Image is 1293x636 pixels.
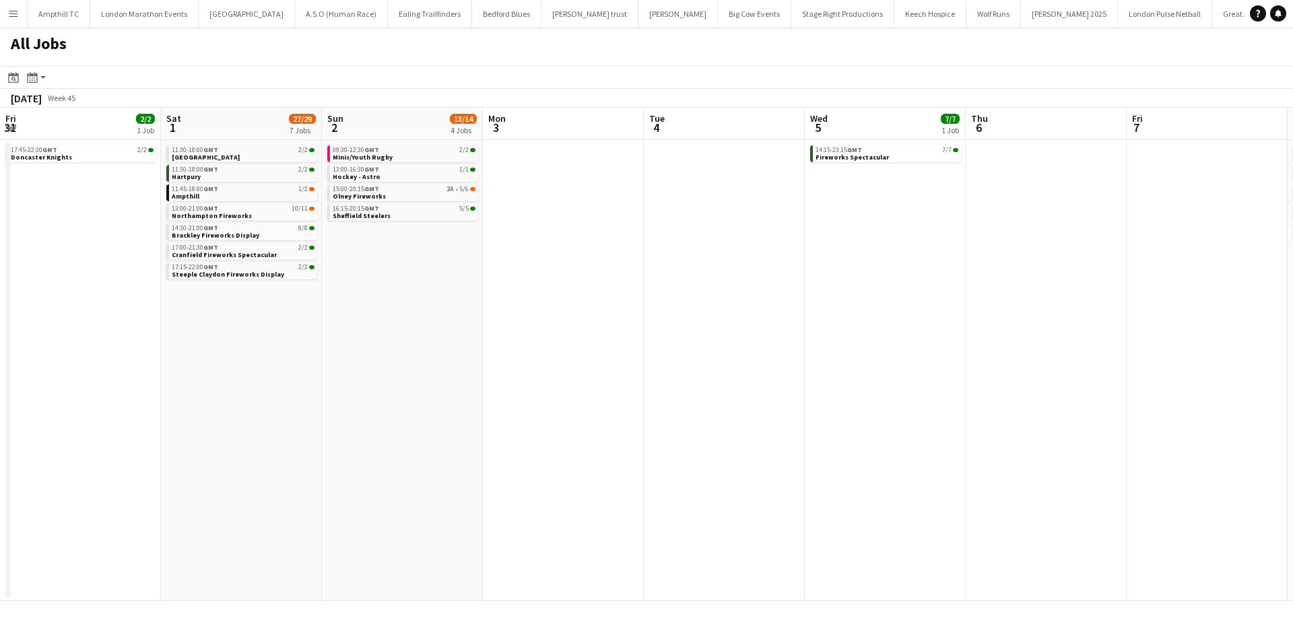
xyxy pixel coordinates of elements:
div: 17:00-21:30GMT2/2Cranfield Fireworks Spectacular [166,243,317,262]
span: 10/11 [292,205,308,212]
span: 3 [486,120,506,135]
span: Mon [488,112,506,125]
span: GMT [203,184,218,193]
span: 15:00-20:15 [333,186,379,192]
div: 11:30-18:00GMT2/2[GEOGRAPHIC_DATA] [166,145,317,165]
button: [PERSON_NAME] 2025 [1021,1,1118,27]
span: 2/2 [309,148,314,152]
div: 13:00-21:00GMT10/11Northampton Fireworks [166,204,317,223]
span: GMT [364,165,379,174]
span: 13:00-16:30 [333,166,379,173]
span: Fri [1132,112,1143,125]
span: 6 [969,120,988,135]
span: 1/1 [459,166,469,173]
span: 11:30-18:00 [172,166,218,173]
span: 2/2 [309,246,314,250]
span: 10/11 [309,207,314,211]
span: GMT [203,165,218,174]
div: • [333,186,475,192]
div: 17:45-22:30GMT2/2Doncaster Knights [5,145,156,165]
div: 14:15-23:15GMT7/7Fireworks Spectacular [810,145,961,165]
span: 2/2 [470,148,475,152]
span: Northampton Fireworks [172,211,252,220]
span: Sat [166,112,181,125]
a: 11:45-18:00GMT1/2Ampthill [172,184,314,200]
span: Wed [810,112,828,125]
span: 1/2 [309,187,314,191]
span: 1/1 [470,168,475,172]
div: 7 Jobs [290,125,315,135]
div: 09:30-12:30GMT2/2Minis/Youth Rugby [327,145,478,165]
button: [GEOGRAPHIC_DATA] [199,1,295,27]
button: [PERSON_NAME] [638,1,718,27]
span: 2/2 [459,147,469,153]
span: 11:30-18:00 [172,147,218,153]
span: GMT [42,145,57,154]
span: 09:30-12:30 [333,147,379,153]
a: 17:45-22:30GMT2/2Doncaster Knights [11,145,154,161]
a: 17:15-22:00GMT2/2Steeple Claydon Fireworks Display [172,262,314,278]
span: GMT [847,145,862,154]
span: Ampthill [172,192,199,201]
span: 2/2 [136,114,155,124]
span: GMT [203,262,218,271]
div: 16:15-20:15GMT5/5Sheffield Steelers [327,204,478,223]
div: 11:30-18:00GMT2/2Hartpury [166,165,317,184]
span: 14:15-23:15 [816,147,862,153]
span: 7/7 [953,148,958,152]
span: 2/2 [298,264,308,271]
span: GMT [364,204,379,213]
div: [DATE] [11,92,42,105]
button: London Pulse Netball [1118,1,1212,27]
div: 11:45-18:00GMT1/2Ampthill [166,184,317,204]
button: London Marathon Events [90,1,199,27]
span: 17:00-21:30 [172,244,218,251]
a: 14:15-23:15GMT7/7Fireworks Spectacular [816,145,958,161]
a: 13:00-21:00GMT10/11Northampton Fireworks [172,204,314,219]
span: GMT [203,145,218,154]
span: 8/8 [309,226,314,230]
button: Wolf Runs [966,1,1021,27]
a: 15:00-20:15GMT2A•5/6Olney Fireworks [333,184,475,200]
span: 7 [1130,120,1143,135]
span: Hockey - Astro [333,172,380,181]
a: 14:30-21:00GMT8/8Brackley Fireworks Display [172,223,314,239]
span: 5 [808,120,828,135]
button: A.S.O (Human Race) [295,1,388,27]
a: 09:30-12:30GMT2/2Minis/Youth Rugby [333,145,475,161]
span: 2/2 [309,168,314,172]
span: 5/6 [459,186,469,192]
span: 4 [647,120,665,135]
div: 15:00-20:15GMT2A•5/6Olney Fireworks [327,184,478,204]
button: Keech Hospice [894,1,966,27]
span: Coventry [172,153,240,162]
span: 7/7 [941,114,960,124]
span: 5/5 [459,205,469,212]
a: 13:00-16:30GMT1/1Hockey - Astro [333,165,475,180]
span: Sheffield Steelers [333,211,391,220]
button: Bedford Blues [472,1,541,27]
span: Tue [649,112,665,125]
span: 2/2 [298,147,308,153]
span: Week 45 [44,93,78,103]
span: 7/7 [942,147,952,153]
span: 1 [164,120,181,135]
div: 17:15-22:00GMT2/2Steeple Claydon Fireworks Display [166,262,317,282]
div: 14:30-21:00GMT8/8Brackley Fireworks Display [166,223,317,243]
span: Thu [971,112,988,125]
span: Sun [327,112,343,125]
span: Doncaster Knights [11,153,72,162]
span: 5/6 [470,187,475,191]
button: Stage Right Productions [791,1,894,27]
span: 17:45-22:30 [11,147,57,153]
div: 1 Job [941,125,959,135]
button: [PERSON_NAME] trust [541,1,638,27]
span: GMT [364,184,379,193]
a: 11:30-18:00GMT2/2Hartpury [172,165,314,180]
span: 2/2 [137,147,147,153]
span: 8/8 [298,225,308,232]
span: Brackley Fireworks Display [172,231,259,240]
span: 14:30-21:00 [172,225,218,232]
span: 2/2 [309,265,314,269]
span: 27/29 [289,114,316,124]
